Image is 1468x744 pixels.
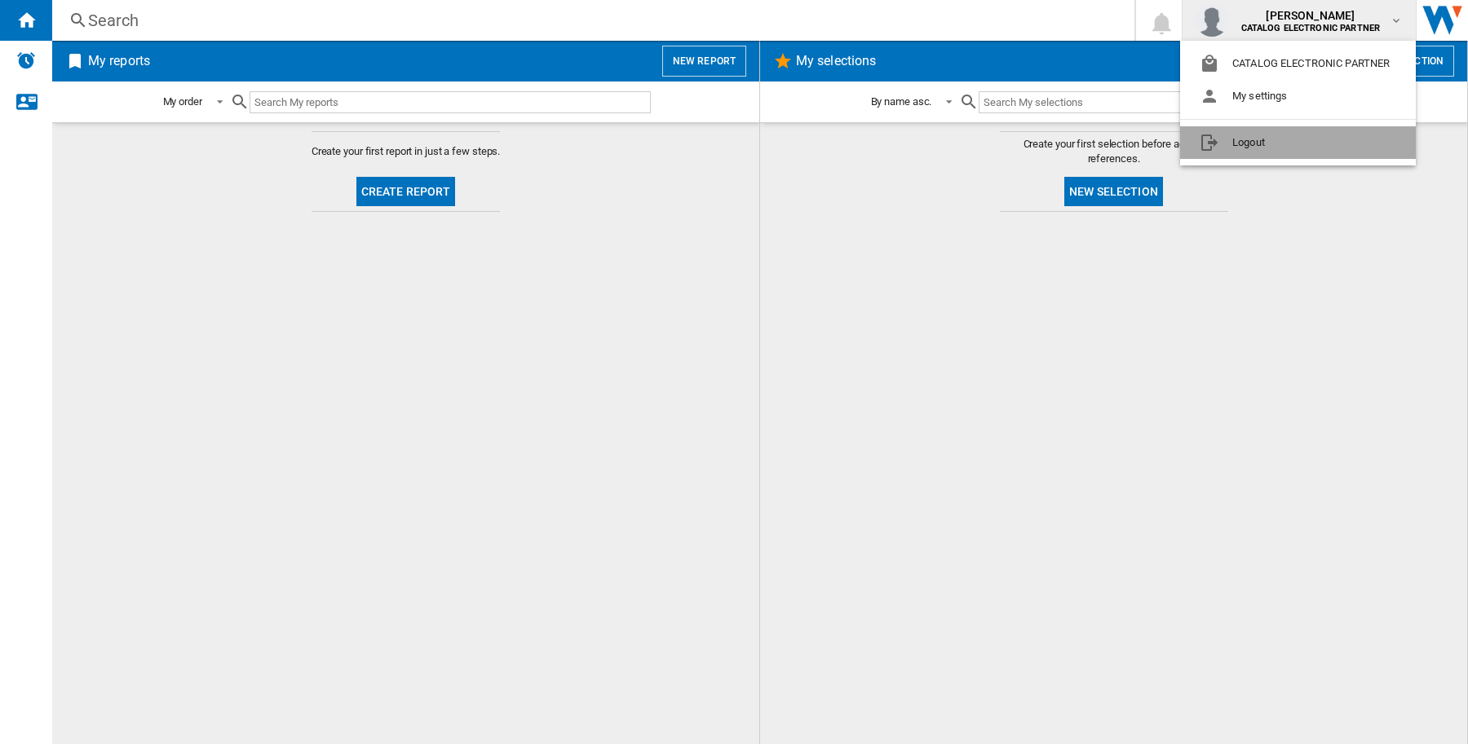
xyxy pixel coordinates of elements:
button: My settings [1180,80,1416,112]
button: Logout [1180,126,1416,159]
button: CATALOG ELECTRONIC PARTNER [1180,47,1416,80]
